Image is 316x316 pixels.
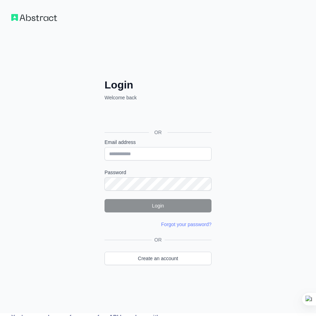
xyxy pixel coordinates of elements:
img: Workflow [11,14,57,21]
span: OR [149,129,168,136]
p: Welcome back [105,94,211,101]
h2: Login [105,79,211,91]
label: Email address [105,139,211,146]
button: Login [105,199,211,212]
span: OR [152,236,165,243]
label: Password [105,169,211,176]
a: Create an account [105,252,211,265]
a: Forgot your password? [161,222,211,227]
iframe: Sign in with Google Button [101,109,214,124]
